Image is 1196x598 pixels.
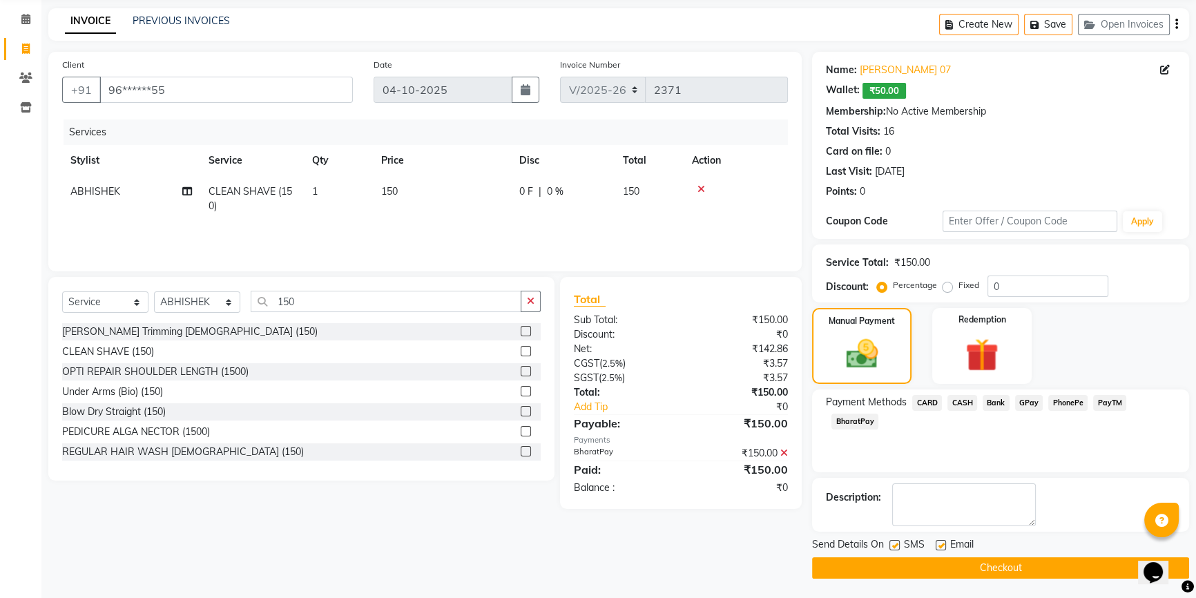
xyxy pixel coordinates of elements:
[312,185,318,197] span: 1
[563,313,681,327] div: Sub Total:
[836,336,888,372] img: _cash.svg
[826,490,881,505] div: Description:
[826,83,860,99] div: Wallet:
[826,280,869,294] div: Discount:
[601,372,622,383] span: 2.5%
[684,145,788,176] th: Action
[681,327,798,342] div: ₹0
[560,59,620,71] label: Invoice Number
[681,385,798,400] div: ₹150.00
[1093,395,1126,411] span: PayTM
[511,145,615,176] th: Disc
[547,184,563,199] span: 0 %
[574,372,599,384] span: SGST
[950,537,974,554] span: Email
[681,481,798,495] div: ₹0
[373,145,511,176] th: Price
[826,144,882,159] div: Card on file:
[681,446,798,461] div: ₹150.00
[681,461,798,478] div: ₹150.00
[875,164,905,179] div: [DATE]
[62,405,166,419] div: Blow Dry Straight (150)
[947,395,977,411] span: CASH
[563,385,681,400] div: Total:
[62,345,154,359] div: CLEAN SHAVE (150)
[893,279,937,291] label: Percentage
[983,395,1010,411] span: Bank
[943,211,1117,232] input: Enter Offer / Coupon Code
[860,63,951,77] a: [PERSON_NAME] 07
[615,145,684,176] th: Total
[826,63,857,77] div: Name:
[574,434,789,446] div: Payments
[539,184,541,199] span: |
[1015,395,1043,411] span: GPay
[519,184,533,199] span: 0 F
[826,395,907,409] span: Payment Methods
[563,327,681,342] div: Discount:
[681,313,798,327] div: ₹150.00
[563,461,681,478] div: Paid:
[912,395,942,411] span: CARD
[563,481,681,495] div: Balance :
[826,164,872,179] div: Last Visit:
[862,83,906,99] span: ₹50.00
[831,414,878,430] span: BharatPay
[1138,543,1182,584] iframe: chat widget
[62,325,318,339] div: [PERSON_NAME] Trimming [DEMOGRAPHIC_DATA] (150)
[700,400,798,414] div: ₹0
[623,185,639,197] span: 150
[939,14,1019,35] button: Create New
[904,537,925,554] span: SMS
[826,104,1175,119] div: No Active Membership
[374,59,392,71] label: Date
[681,342,798,356] div: ₹142.86
[883,124,894,139] div: 16
[826,184,857,199] div: Points:
[62,77,101,103] button: +91
[860,184,865,199] div: 0
[62,145,200,176] th: Stylist
[563,415,681,432] div: Payable:
[955,334,1009,376] img: _gift.svg
[826,214,943,229] div: Coupon Code
[894,255,930,270] div: ₹150.00
[563,446,681,461] div: BharatPay
[1048,395,1088,411] span: PhonePe
[209,185,292,212] span: CLEAN SHAVE (150)
[62,385,163,399] div: Under Arms (Bio) (150)
[563,342,681,356] div: Net:
[826,255,889,270] div: Service Total:
[200,145,304,176] th: Service
[62,365,249,379] div: OPTI REPAIR SHOULDER LENGTH (1500)
[885,144,891,159] div: 0
[381,185,398,197] span: 150
[563,356,681,371] div: ( )
[826,104,886,119] div: Membership:
[958,279,979,291] label: Fixed
[133,15,230,27] a: PREVIOUS INVOICES
[574,292,606,307] span: Total
[62,59,84,71] label: Client
[251,291,521,312] input: Search or Scan
[563,371,681,385] div: ( )
[958,314,1006,326] label: Redemption
[812,557,1189,579] button: Checkout
[1024,14,1072,35] button: Save
[681,415,798,432] div: ₹150.00
[64,119,798,145] div: Services
[602,358,623,369] span: 2.5%
[70,185,120,197] span: ABHISHEK
[826,124,880,139] div: Total Visits:
[62,445,304,459] div: REGULAR HAIR WASH [DEMOGRAPHIC_DATA] (150)
[563,400,701,414] a: Add Tip
[681,371,798,385] div: ₹3.57
[574,357,599,369] span: CGST
[1078,14,1170,35] button: Open Invoices
[1123,211,1162,232] button: Apply
[812,537,884,554] span: Send Details On
[829,315,895,327] label: Manual Payment
[681,356,798,371] div: ₹3.57
[62,425,210,439] div: PEDICURE ALGA NECTOR (1500)
[304,145,373,176] th: Qty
